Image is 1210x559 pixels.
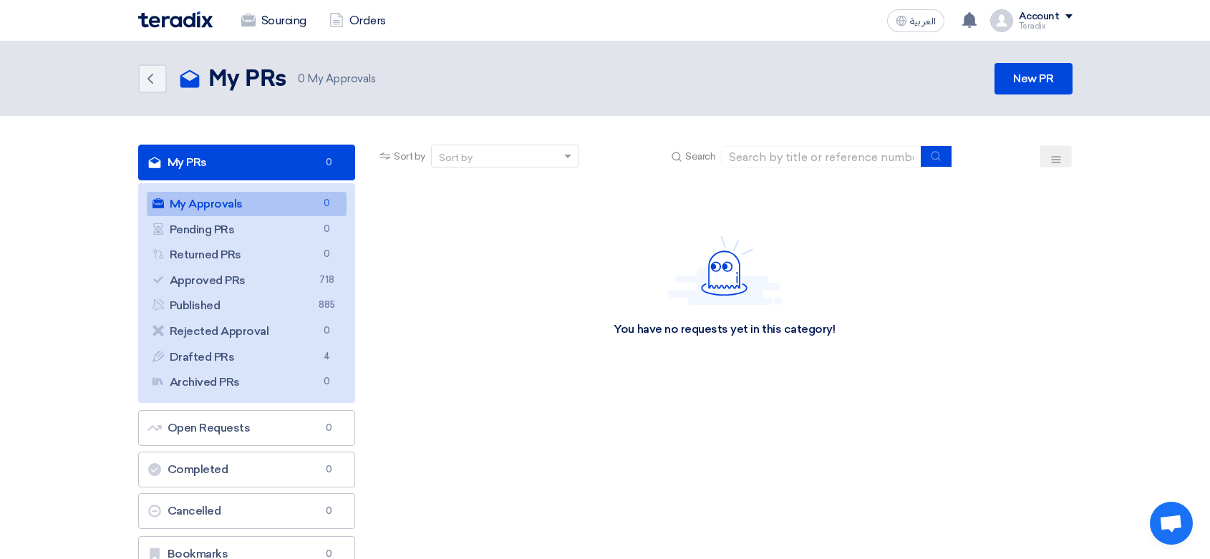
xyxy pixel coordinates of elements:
[147,319,347,344] a: Rejected Approval
[318,222,335,237] span: 0
[394,149,425,164] span: Sort by
[147,345,347,369] a: Drafted PRs
[318,349,335,364] span: 4
[298,72,305,85] span: 0
[320,462,337,477] span: 0
[320,421,337,435] span: 0
[318,324,335,339] span: 0
[147,293,347,318] a: Published
[318,247,335,262] span: 0
[318,298,335,313] span: 885
[318,273,335,288] span: 718
[1019,22,1073,30] div: Teradix
[147,243,347,267] a: Returned PRs
[990,9,1013,32] img: profile_test.png
[910,16,936,26] span: العربية
[138,11,213,28] img: Teradix logo
[147,268,347,293] a: Approved PRs
[320,504,337,518] span: 0
[208,65,286,94] h2: My PRs
[320,155,337,170] span: 0
[147,218,347,242] a: Pending PRs
[298,71,376,87] span: My Approvals
[887,9,944,32] button: العربية
[1150,502,1193,545] div: Open chat
[318,374,335,389] span: 0
[147,192,347,216] a: My Approvals
[439,150,473,165] div: Sort by
[147,370,347,394] a: Archived PRs
[138,493,356,529] a: Cancelled0
[667,235,782,305] img: Hello
[685,149,715,164] span: Search
[138,145,356,180] a: My PRs0
[721,146,921,167] input: Search by title or reference number
[994,63,1072,94] a: New PR
[614,322,835,337] div: You have no requests yet in this category!
[138,452,356,487] a: Completed0
[318,196,335,211] span: 0
[138,410,356,446] a: Open Requests0
[1019,11,1060,23] div: Account
[318,5,397,37] a: Orders
[230,5,318,37] a: Sourcing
